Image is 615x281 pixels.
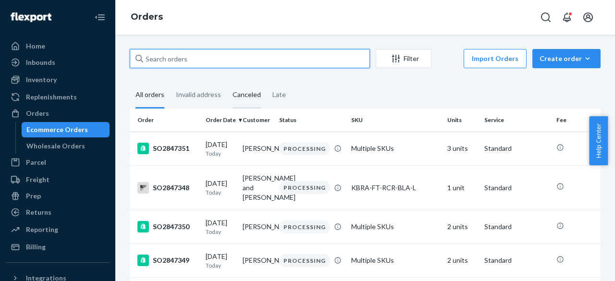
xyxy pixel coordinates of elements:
[484,222,549,232] p: Standard
[6,239,110,255] a: Billing
[279,254,330,267] div: PROCESSING
[239,210,276,244] td: [PERSON_NAME]
[22,138,110,154] a: Wholesale Orders
[137,143,198,154] div: SO2847351
[443,165,480,210] td: 1 unit
[26,175,49,184] div: Freight
[279,142,330,155] div: PROCESSING
[540,54,593,63] div: Create order
[536,8,555,27] button: Open Search Box
[26,191,41,201] div: Prep
[22,122,110,137] a: Ecommerce Orders
[589,116,608,165] button: Help Center
[26,58,55,67] div: Inbounds
[6,38,110,54] a: Home
[443,132,480,165] td: 3 units
[206,252,235,269] div: [DATE]
[443,244,480,277] td: 2 units
[347,132,443,165] td: Multiple SKUs
[6,172,110,187] a: Freight
[484,256,549,265] p: Standard
[557,8,577,27] button: Open notifications
[6,205,110,220] a: Returns
[6,188,110,204] a: Prep
[279,181,330,194] div: PROCESSING
[26,75,57,85] div: Inventory
[480,109,553,132] th: Service
[351,183,440,193] div: KBRA-FT-RCR-BLA-L
[176,82,221,107] div: Invalid address
[6,155,110,170] a: Parcel
[206,228,235,236] p: Today
[6,72,110,87] a: Inventory
[26,41,45,51] div: Home
[90,8,110,27] button: Close Navigation
[6,55,110,70] a: Inbounds
[202,109,239,132] th: Order Date
[553,109,610,132] th: Fee
[532,49,601,68] button: Create order
[130,109,202,132] th: Order
[206,140,235,158] div: [DATE]
[243,116,272,124] div: Customer
[26,109,49,118] div: Orders
[123,3,171,31] ol: breadcrumbs
[206,261,235,269] p: Today
[484,183,549,193] p: Standard
[347,244,443,277] td: Multiple SKUs
[484,144,549,153] p: Standard
[137,182,198,194] div: SO2847348
[135,82,164,109] div: All orders
[26,125,88,134] div: Ecommerce Orders
[130,49,370,68] input: Search orders
[464,49,527,68] button: Import Orders
[137,255,198,266] div: SO2847349
[239,244,276,277] td: [PERSON_NAME]
[26,141,85,151] div: Wholesale Orders
[279,220,330,233] div: PROCESSING
[11,12,51,22] img: Flexport logo
[6,106,110,121] a: Orders
[239,165,276,210] td: [PERSON_NAME] and [PERSON_NAME]
[206,188,235,196] p: Today
[6,89,110,105] a: Replenishments
[206,218,235,236] div: [DATE]
[376,54,431,63] div: Filter
[137,221,198,232] div: SO2847350
[275,109,347,132] th: Status
[443,210,480,244] td: 2 units
[26,225,58,234] div: Reporting
[347,109,443,132] th: SKU
[272,82,286,107] div: Late
[578,8,598,27] button: Open account menu
[26,208,51,217] div: Returns
[376,49,431,68] button: Filter
[239,132,276,165] td: [PERSON_NAME]
[26,92,77,102] div: Replenishments
[206,179,235,196] div: [DATE]
[347,210,443,244] td: Multiple SKUs
[26,158,46,167] div: Parcel
[206,149,235,158] p: Today
[6,222,110,237] a: Reporting
[26,242,46,252] div: Billing
[443,109,480,132] th: Units
[233,82,261,109] div: Canceled
[131,12,163,22] a: Orders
